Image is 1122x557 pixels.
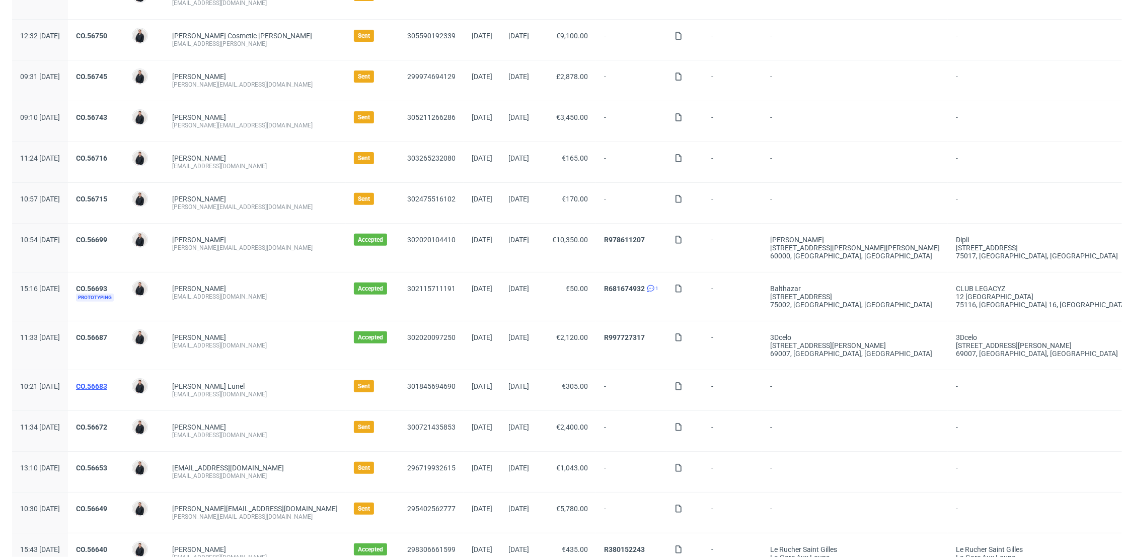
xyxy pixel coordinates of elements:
[472,285,492,293] span: [DATE]
[556,333,588,341] span: €2,120.00
[172,195,226,203] a: [PERSON_NAME]
[472,195,492,203] span: [DATE]
[76,113,107,121] a: CO.56743
[20,333,60,341] span: 11:33 [DATE]
[508,333,529,341] span: [DATE]
[20,154,60,162] span: 11:24 [DATE]
[172,113,226,121] a: [PERSON_NAME]
[407,382,456,390] a: 301845694690
[172,341,338,350] div: [EMAIL_ADDRESS][DOMAIN_NAME]
[770,333,940,341] div: 3Dcelo
[508,32,529,40] span: [DATE]
[508,423,529,431] span: [DATE]
[556,113,588,121] span: €3,450.00
[711,505,754,521] span: -
[508,195,529,203] span: [DATE]
[407,464,456,472] a: 296719932615
[770,154,940,170] span: -
[711,113,754,129] span: -
[76,464,107,472] a: CO.56653
[604,195,658,211] span: -
[172,513,338,521] div: [PERSON_NAME][EMAIL_ADDRESS][DOMAIN_NAME]
[76,423,107,431] a: CO.56672
[407,113,456,121] a: 305211266286
[604,32,658,48] span: -
[358,464,370,472] span: Sent
[472,333,492,341] span: [DATE]
[172,464,284,472] span: [EMAIL_ADDRESS][DOMAIN_NAME]
[711,73,754,89] span: -
[770,236,940,244] div: [PERSON_NAME]
[76,285,107,293] a: CO.56693
[508,73,529,81] span: [DATE]
[20,236,60,244] span: 10:54 [DATE]
[472,423,492,431] span: [DATE]
[556,423,588,431] span: €2,400.00
[358,333,383,341] span: Accepted
[407,195,456,203] a: 302475516102
[407,545,456,553] a: 298306661599
[604,505,658,521] span: -
[133,110,147,124] img: Adrian Margula
[472,113,492,121] span: [DATE]
[508,285,529,293] span: [DATE]
[407,236,456,244] a: 302020104410
[20,423,60,431] span: 11:34 [DATE]
[472,73,492,81] span: [DATE]
[711,423,754,439] span: -
[133,69,147,84] img: Adrian Margula
[472,154,492,162] span: [DATE]
[133,29,147,43] img: Adrian Margula
[770,301,940,309] div: 75002, [GEOGRAPHIC_DATA] , [GEOGRAPHIC_DATA]
[655,285,658,293] span: 1
[133,330,147,344] img: Adrian Margula
[20,113,60,121] span: 09:10 [DATE]
[358,154,370,162] span: Sent
[407,423,456,431] a: 300721435853
[604,236,645,244] a: R978611207
[770,505,940,521] span: -
[172,285,226,293] a: [PERSON_NAME]
[407,154,456,162] a: 303265232080
[76,545,107,553] a: CO.56640
[172,154,226,162] a: [PERSON_NAME]
[133,282,147,296] img: Adrian Margula
[711,285,754,309] span: -
[711,154,754,170] span: -
[133,192,147,206] img: Adrian Margula
[770,545,940,553] div: Le Rucher Saint Gilles
[172,545,226,553] a: [PERSON_NAME]
[711,382,754,398] span: -
[407,32,456,40] a: 305590192339
[604,113,658,129] span: -
[604,285,645,293] a: R681674932
[770,73,940,89] span: -
[508,382,529,390] span: [DATE]
[172,40,338,48] div: [EMAIL_ADDRESS][PERSON_NAME]
[770,464,940,480] span: -
[711,464,754,480] span: -
[358,285,383,293] span: Accepted
[358,423,370,431] span: Sent
[358,32,370,40] span: Sent
[172,73,226,81] a: [PERSON_NAME]
[358,113,370,121] span: Sent
[562,545,588,553] span: €435.00
[20,195,60,203] span: 10:57 [DATE]
[358,382,370,390] span: Sent
[76,294,114,302] span: Prototyping
[133,379,147,393] img: Adrian Margula
[172,162,338,170] div: [EMAIL_ADDRESS][DOMAIN_NAME]
[604,154,658,170] span: -
[172,505,338,513] span: [PERSON_NAME][EMAIL_ADDRESS][DOMAIN_NAME]
[604,333,645,341] a: R997727317
[508,505,529,513] span: [DATE]
[556,464,588,472] span: €1,043.00
[508,113,529,121] span: [DATE]
[76,195,107,203] a: CO.56715
[556,32,588,40] span: €9,100.00
[172,423,226,431] a: [PERSON_NAME]
[172,121,338,129] div: [PERSON_NAME][EMAIL_ADDRESS][DOMAIN_NAME]
[604,423,658,439] span: -
[133,151,147,165] img: Adrian Margula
